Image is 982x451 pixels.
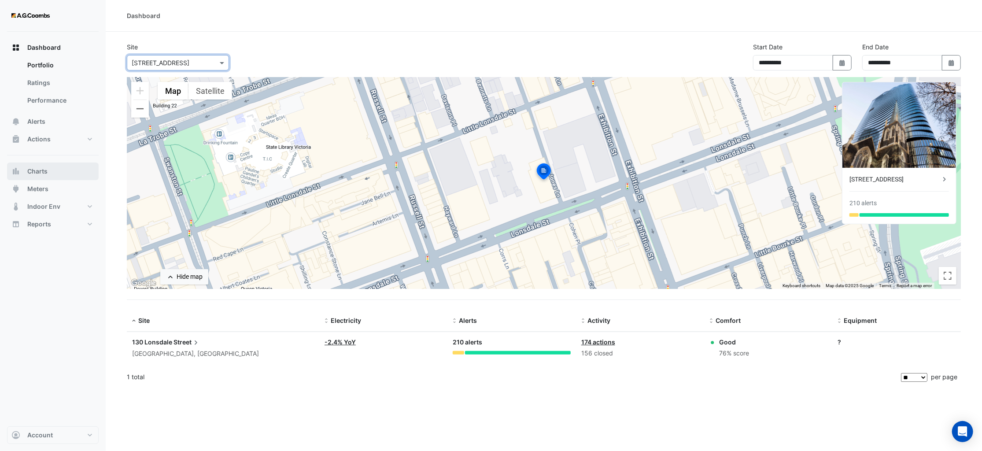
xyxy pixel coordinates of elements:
button: Zoom out [131,100,149,118]
span: Activity [587,317,610,324]
a: Ratings [20,74,99,92]
app-icon: Actions [11,135,20,144]
a: Performance [20,92,99,109]
a: Report a map error [897,283,932,288]
span: Alerts [459,317,477,324]
span: Indoor Env [27,202,60,211]
fa-icon: Select Date [838,59,846,67]
span: per page [931,373,957,381]
div: [GEOGRAPHIC_DATA], [GEOGRAPHIC_DATA] [132,349,314,359]
button: Hide map [160,269,208,285]
span: Electricity [331,317,361,324]
span: Dashboard [27,43,61,52]
a: -2.4% YoY [325,338,356,346]
div: 210 alerts [849,199,877,208]
button: Indoor Env [7,198,99,215]
div: 156 closed [581,348,699,359]
app-icon: Indoor Env [11,202,20,211]
span: Actions [27,135,51,144]
span: Account [27,431,53,440]
div: Open Intercom Messenger [952,421,973,442]
img: site-pin-selected.svg [534,162,554,183]
span: 130 Lonsdale [132,338,172,346]
span: Comfort [716,317,741,324]
app-icon: Alerts [11,117,20,126]
div: Good [719,337,749,347]
span: Meters [27,185,48,193]
div: 1 total [127,366,899,388]
img: 130 Lonsdale Street [842,82,956,168]
button: Show street map [158,82,188,100]
a: Open this area in Google Maps (opens a new window) [129,277,158,289]
div: 210 alerts [453,337,570,347]
button: Dashboard [7,39,99,56]
button: Show satellite imagery [188,82,232,100]
span: Charts [27,167,48,176]
span: Alerts [27,117,45,126]
button: Zoom in [131,82,149,100]
button: Keyboard shortcuts [783,283,820,289]
div: ? [838,337,956,347]
span: Reports [27,220,51,229]
div: 76% score [719,348,749,359]
a: Portfolio [20,56,99,74]
app-icon: Dashboard [11,43,20,52]
span: Street [174,337,200,347]
a: Terms (opens in new tab) [879,283,891,288]
label: Site [127,42,138,52]
span: Site [138,317,150,324]
label: End Date [862,42,889,52]
button: Reports [7,215,99,233]
div: Hide map [177,272,203,281]
app-icon: Charts [11,167,20,176]
app-icon: Meters [11,185,20,193]
img: Company Logo [11,7,50,25]
a: 174 actions [581,338,615,346]
span: Map data ©2025 Google [826,283,874,288]
button: Meters [7,180,99,198]
span: Equipment [844,317,877,324]
img: Google [129,277,158,289]
app-icon: Reports [11,220,20,229]
button: Alerts [7,113,99,130]
button: Actions [7,130,99,148]
button: Account [7,426,99,444]
div: Dashboard [7,56,99,113]
fa-icon: Select Date [948,59,956,67]
div: [STREET_ADDRESS] [849,175,940,184]
label: Start Date [753,42,783,52]
button: Toggle fullscreen view [939,267,956,285]
div: Dashboard [127,11,160,20]
button: Charts [7,163,99,180]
